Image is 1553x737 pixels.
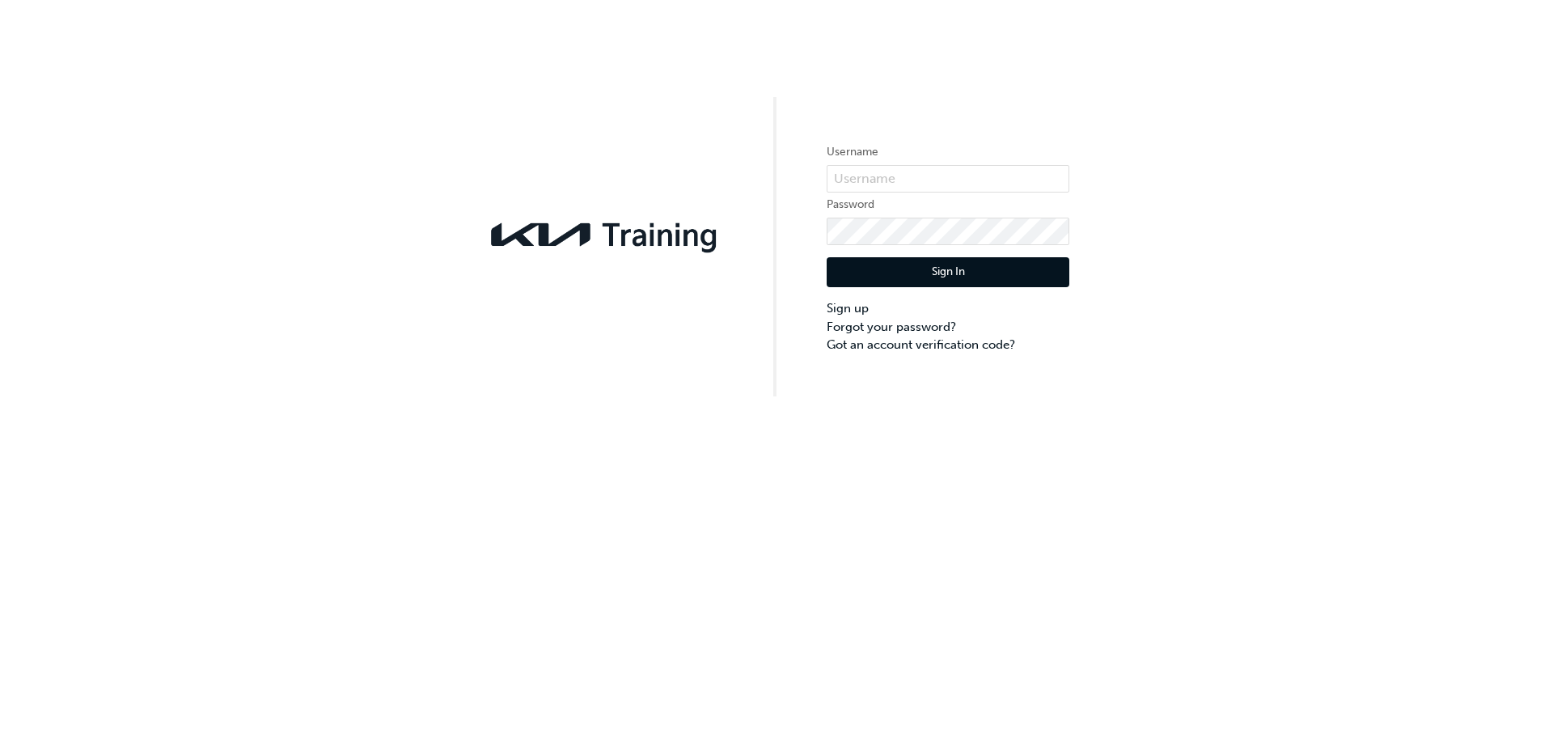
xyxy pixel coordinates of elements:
label: Username [827,142,1069,162]
a: Got an account verification code? [827,336,1069,354]
img: kia-training [484,213,726,256]
label: Password [827,195,1069,214]
a: Forgot your password? [827,318,1069,337]
button: Sign In [827,257,1069,288]
input: Username [827,165,1069,193]
a: Sign up [827,299,1069,318]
